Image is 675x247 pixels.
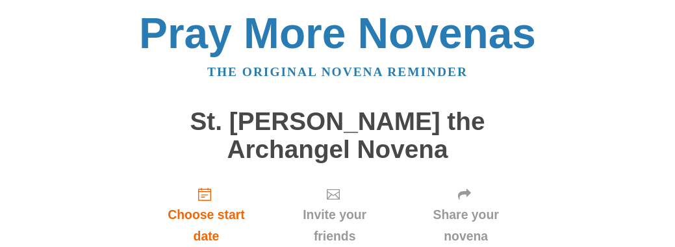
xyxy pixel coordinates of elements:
[139,9,536,57] a: Pray More Novenas
[207,65,468,79] a: The original novena reminder
[413,204,520,247] span: Share your novena
[143,108,533,163] h1: St. [PERSON_NAME] the Archangel Novena
[283,204,386,247] span: Invite your friends
[156,204,257,247] span: Choose start date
